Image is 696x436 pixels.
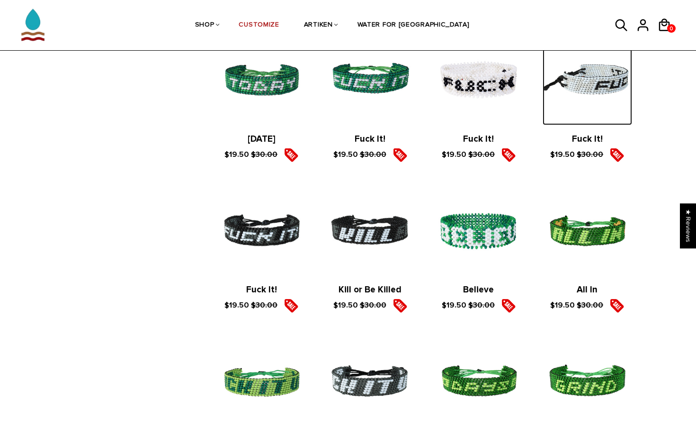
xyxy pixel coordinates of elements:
s: $30.00 [468,150,495,159]
a: CUSTOMIZE [239,0,279,51]
a: SHOP [195,0,214,51]
a: Fuck It! [246,284,277,295]
span: $19.50 [224,150,249,159]
a: Fuck It! [572,134,603,145]
s: $30.00 [360,300,386,310]
s: $30.00 [577,300,603,310]
s: $30.00 [468,300,495,310]
img: sale5.png [610,148,624,162]
img: sale5.png [501,299,516,313]
a: [DATE] [248,134,276,145]
a: WATER FOR [GEOGRAPHIC_DATA] [357,0,470,51]
span: $19.50 [333,300,358,310]
div: Click to open Judge.me floating reviews tab [680,203,696,248]
s: $30.00 [251,300,277,310]
a: Fuck It! [355,134,385,145]
span: $19.50 [224,300,249,310]
img: sale5.png [284,299,298,313]
img: sale5.png [501,148,516,162]
span: $19.50 [550,150,575,159]
img: sale5.png [284,148,298,162]
a: Believe [463,284,494,295]
img: sale5.png [393,148,407,162]
span: 0 [667,23,676,35]
a: Kill or Be Killed [339,284,402,295]
s: $30.00 [360,150,386,159]
a: ARTIKEN [304,0,333,51]
img: sale5.png [393,299,407,313]
span: $19.50 [442,150,466,159]
s: $30.00 [577,150,603,159]
s: $30.00 [251,150,277,159]
a: 0 [667,24,676,33]
a: Fuck It! [463,134,494,145]
span: $19.50 [442,300,466,310]
span: $19.50 [550,300,575,310]
a: All In [577,284,598,295]
span: $19.50 [333,150,358,159]
img: sale5.png [610,299,624,313]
